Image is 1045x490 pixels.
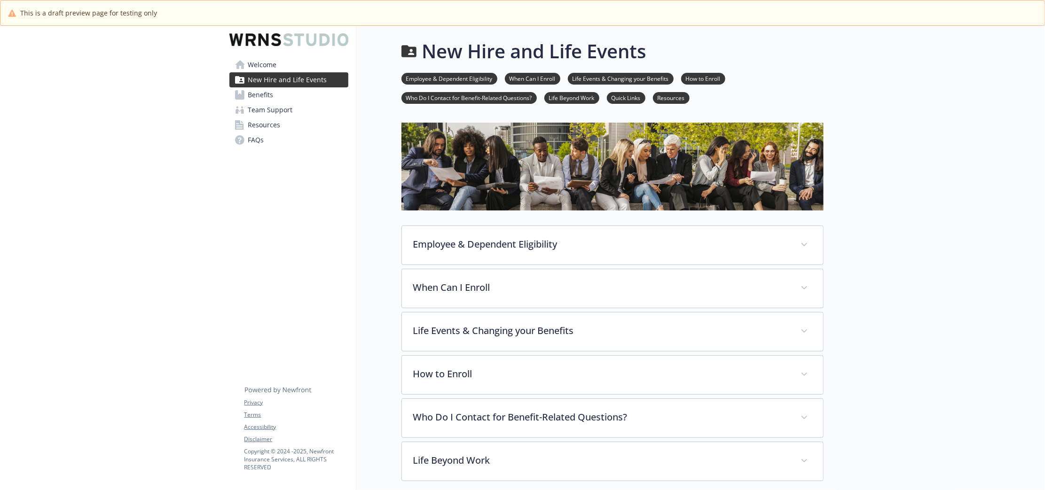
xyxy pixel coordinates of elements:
p: Life Beyond Work [413,453,789,467]
span: Resources [248,117,281,132]
p: How to Enroll [413,367,789,381]
p: Life Events & Changing your Benefits [413,324,789,338]
a: Who Do I Contact for Benefit-Related Questions? [401,93,537,102]
p: Who Do I Contact for Benefit-Related Questions? [413,410,789,424]
a: Resources [653,93,690,102]
a: Quick Links [607,93,645,102]
div: Who Do I Contact for Benefit-Related Questions? [402,399,823,437]
a: Team Support [229,102,348,117]
span: This is a draft preview page for testing only [20,8,157,18]
span: FAQs [248,132,264,148]
a: Disclaimer [244,435,348,443]
span: Benefits [248,87,274,102]
div: Employee & Dependent Eligibility [402,226,823,264]
span: New Hire and Life Events [248,72,327,87]
a: Benefits [229,87,348,102]
a: Resources [229,117,348,132]
span: Welcome [248,57,277,72]
a: Life Events & Changing your Benefits [568,74,674,83]
a: FAQs [229,132,348,148]
p: Employee & Dependent Eligibility [413,237,789,251]
div: Life Beyond Work [402,442,823,481]
a: Terms [244,411,348,419]
p: When Can I Enroll [413,280,789,295]
div: Life Events & Changing your Benefits [402,312,823,351]
a: When Can I Enroll [505,74,560,83]
a: Welcome [229,57,348,72]
a: Privacy [244,398,348,407]
span: Team Support [248,102,293,117]
a: New Hire and Life Events [229,72,348,87]
a: How to Enroll [681,74,725,83]
p: Copyright © 2024 - 2025 , Newfront Insurance Services, ALL RIGHTS RESERVED [244,447,348,471]
a: Employee & Dependent Eligibility [401,74,497,83]
div: When Can I Enroll [402,269,823,308]
h1: New Hire and Life Events [422,37,646,65]
a: Accessibility [244,423,348,431]
a: Life Beyond Work [544,93,599,102]
img: new hire page banner [401,123,824,210]
div: How to Enroll [402,356,823,394]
